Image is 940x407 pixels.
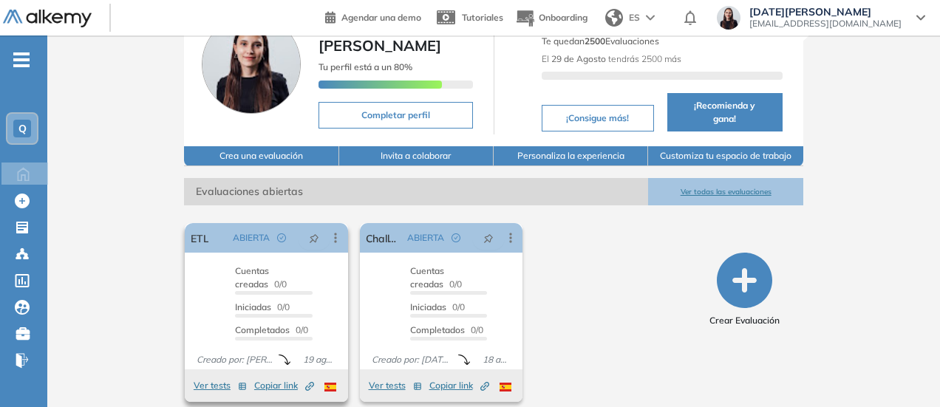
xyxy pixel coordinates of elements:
[410,324,483,335] span: 0/0
[410,265,444,290] span: Cuentas creadas
[629,11,640,24] span: ES
[202,15,301,114] img: Foto de perfil
[235,324,290,335] span: Completados
[235,324,308,335] span: 0/0
[233,231,270,244] span: ABIERTA
[539,12,587,23] span: Onboarding
[749,6,902,18] span: [DATE][PERSON_NAME]
[500,383,511,391] img: ESP
[235,301,290,312] span: 0/0
[191,223,208,253] a: ETL
[515,2,587,34] button: Onboarding
[277,233,286,242] span: check-circle
[319,102,472,129] button: Completar perfil
[646,15,655,21] img: arrow
[429,379,489,392] span: Copiar link
[13,58,30,61] i: -
[194,377,247,394] button: Ver tests
[410,324,465,335] span: Completados
[605,9,623,27] img: world
[674,236,940,407] div: Widget de chat
[3,10,92,28] img: Logo
[410,265,462,290] span: 0/0
[297,353,342,366] span: 19 ago. 2025
[309,232,319,244] span: pushpin
[319,61,412,72] span: Tu perfil está a un 80%
[325,7,421,25] a: Agendar una demo
[341,12,421,23] span: Agendar una demo
[542,53,681,64] span: El tendrás 2500 más
[191,353,279,366] span: Creado por: [PERSON_NAME]
[235,301,271,312] span: Iniciadas
[235,265,269,290] span: Cuentas creadas
[452,233,460,242] span: check-circle
[585,35,605,47] b: 2500
[749,18,902,30] span: [EMAIL_ADDRESS][DOMAIN_NAME]
[407,231,444,244] span: ABIERTA
[369,377,422,394] button: Ver tests
[254,379,314,392] span: Copiar link
[551,53,606,64] b: 29 de Agosto
[472,226,505,250] button: pushpin
[235,265,287,290] span: 0/0
[184,178,648,205] span: Evaluaciones abiertas
[18,123,27,134] span: Q
[184,146,338,166] button: Crea una evaluación
[667,93,783,131] button: ¡Recomienda y gana!
[462,12,503,23] span: Tutoriales
[648,178,803,205] button: Ver todas las evaluaciones
[366,223,402,253] a: Challenge Quales (Level 2/3) - PBI
[254,377,314,394] button: Copiar link
[477,353,517,366] span: 18 ago. 2025
[410,301,446,312] span: Iniciadas
[298,226,330,250] button: pushpin
[648,146,803,166] button: Customiza tu espacio de trabajo
[483,232,494,244] span: pushpin
[542,35,659,47] span: Te quedan Evaluaciones
[674,236,940,407] iframe: Chat Widget
[324,383,336,391] img: ESP
[542,105,654,131] button: ¡Consigue más!
[319,14,441,55] span: [DATE][PERSON_NAME]
[410,301,465,312] span: 0/0
[429,377,489,394] button: Copiar link
[339,146,494,166] button: Invita a colaborar
[494,146,648,166] button: Personaliza la experiencia
[366,353,458,366] span: Creado por: [DATE][PERSON_NAME]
